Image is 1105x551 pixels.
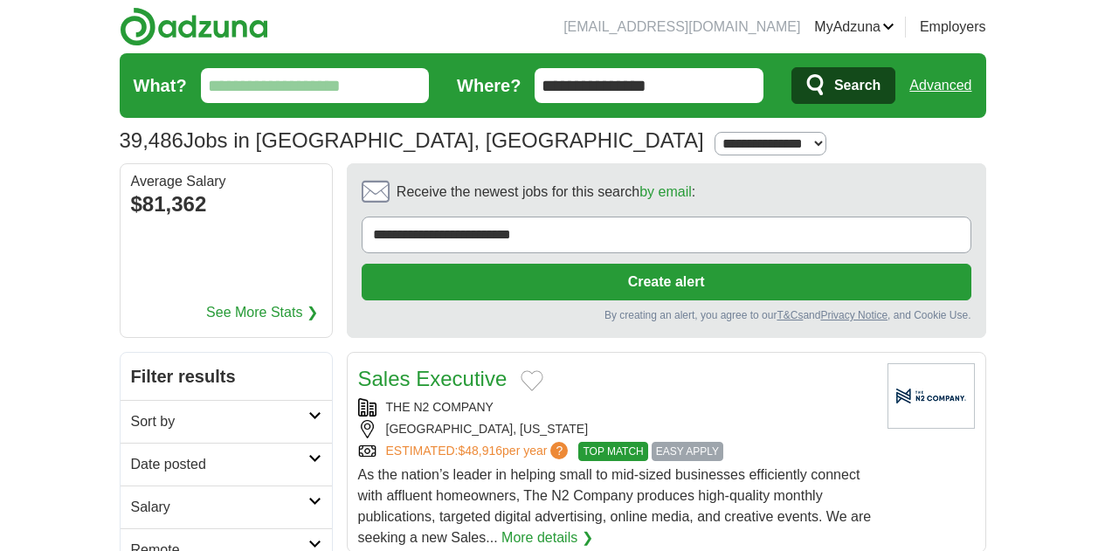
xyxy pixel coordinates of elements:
h2: Filter results [121,353,332,400]
a: T&Cs [777,309,803,321]
div: By creating an alert, you agree to our and , and Cookie Use. [362,307,971,323]
a: See More Stats ❯ [206,302,318,323]
a: More details ❯ [501,527,593,548]
span: Receive the newest jobs for this search : [397,182,695,203]
a: Advanced [909,68,971,103]
h2: Salary [131,497,308,518]
div: THE N2 COMPANY [358,398,874,417]
h2: Sort by [131,411,308,432]
span: 39,486 [120,125,183,156]
button: Add to favorite jobs [521,370,543,391]
span: TOP MATCH [578,442,647,461]
a: Privacy Notice [820,309,887,321]
h1: Jobs in [GEOGRAPHIC_DATA], [GEOGRAPHIC_DATA] [120,128,704,152]
a: Sales Executive [358,367,508,390]
span: EASY APPLY [652,442,723,461]
div: Average Salary [131,175,321,189]
span: Search [834,68,881,103]
img: Adzuna logo [120,7,268,46]
a: Date posted [121,443,332,486]
button: Search [791,67,895,104]
a: by email [639,184,692,199]
span: $48,916 [458,444,502,458]
a: MyAdzuna [814,17,894,38]
button: Create alert [362,264,971,300]
span: ? [550,442,568,459]
a: Salary [121,486,332,528]
label: Where? [457,72,521,99]
img: Company logo [887,363,975,429]
h2: Date posted [131,454,308,475]
div: [GEOGRAPHIC_DATA], [US_STATE] [358,420,874,438]
span: As the nation’s leader in helping small to mid-sized businesses efficiently connect with affluent... [358,467,872,545]
a: Employers [920,17,986,38]
li: [EMAIL_ADDRESS][DOMAIN_NAME] [563,17,800,38]
a: ESTIMATED:$48,916per year? [386,442,572,461]
div: $81,362 [131,189,321,220]
label: What? [134,72,187,99]
a: Sort by [121,400,332,443]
